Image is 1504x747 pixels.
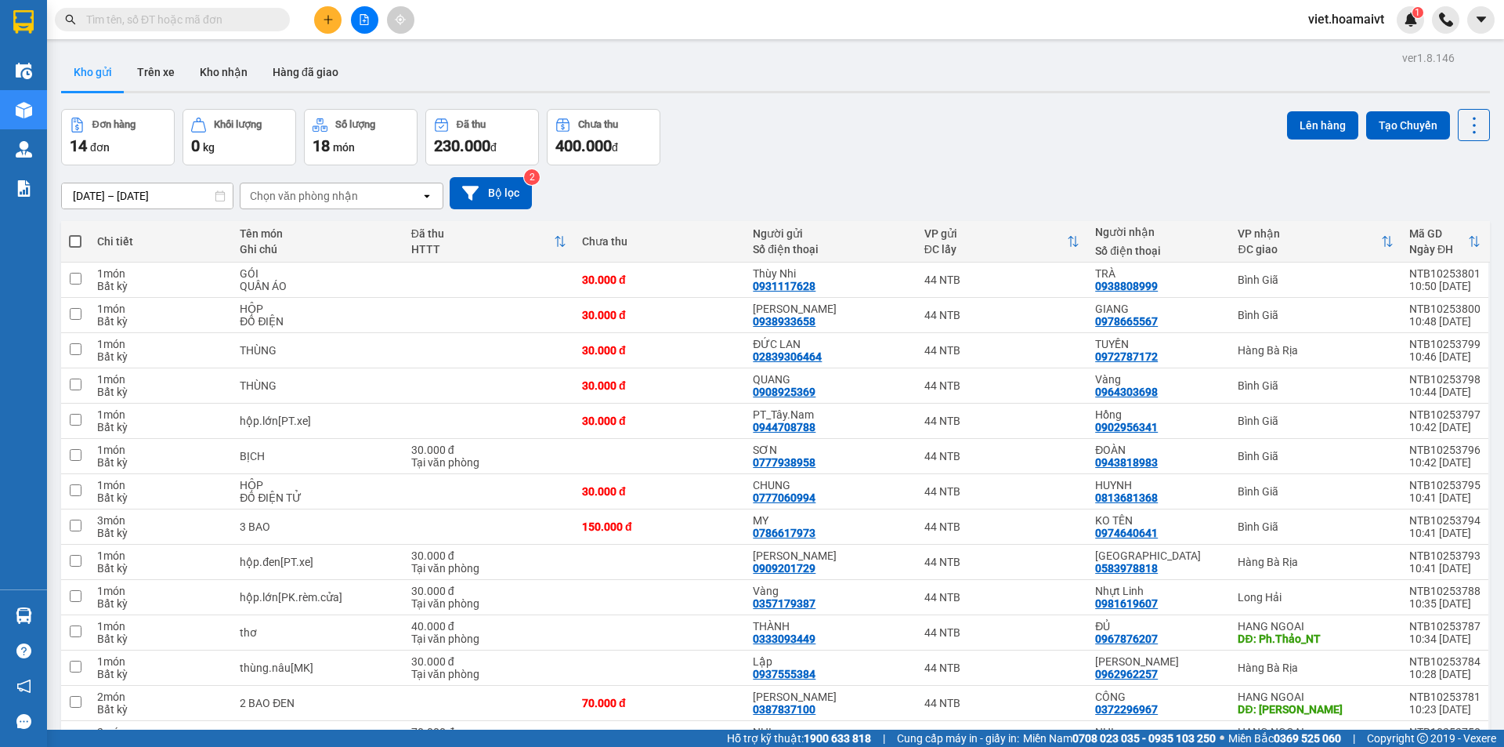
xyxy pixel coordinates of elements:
img: phone-icon [1439,13,1453,27]
div: Hàng Bà Rịa [1238,662,1393,674]
button: Khối lượng0kg [183,109,296,165]
div: SƠN [753,444,908,456]
div: VP nhận [1238,227,1380,240]
div: 0943818983 [1095,456,1158,469]
div: Tại văn phòng [411,562,566,575]
div: Bất kỳ [97,597,224,610]
div: Bất kỳ [97,280,224,292]
div: 44 NTB [924,309,1079,321]
div: KO TÊN [1095,514,1222,527]
div: 30.000 đ [582,309,737,321]
div: ĐC giao [1238,243,1380,256]
div: 0938933658 [753,315,815,328]
div: 44 NTB [924,626,1079,639]
span: đơn [90,141,110,154]
div: 0902956341 [1095,421,1158,433]
div: Tuấn Anh [753,549,908,562]
div: HUYNH [1095,479,1222,491]
div: 30.000 đ [411,655,566,668]
div: HANG NGOAI [1238,620,1393,633]
div: 0981619607 [1095,597,1158,610]
span: question-circle [16,644,31,658]
div: 0357179387 [753,597,815,610]
div: PT_Tây.Nam [753,408,908,421]
div: Hồng [1095,408,1222,421]
div: Bất kỳ [97,703,224,716]
span: 18 [313,136,330,155]
img: logo-vxr [13,10,34,34]
button: Chưa thu400.000đ [547,109,660,165]
div: Chưa thu [582,235,737,248]
button: aim [387,6,414,34]
div: 02839306464 [753,350,822,363]
div: hộp.lớn[PT.xe] [240,415,396,427]
div: Tại văn phòng [411,668,566,680]
img: warehouse-icon [16,63,32,79]
div: Chưa thu [578,119,618,130]
div: ĐỒ ĐIỆN TỬ [240,491,396,504]
div: Hàng Bà Rịa [1238,556,1393,568]
div: NTB10253798 [1409,373,1480,386]
div: NTB10253801 [1409,267,1480,280]
div: 30.000 đ [582,344,737,357]
div: 10:41 [DATE] [1409,527,1480,539]
div: Bất kỳ [97,421,224,433]
div: 0978665567 [1095,315,1158,328]
div: THÙNG [240,344,396,357]
div: 10:41 [DATE] [1409,562,1480,575]
div: 0813681368 [1095,491,1158,504]
div: Chi tiết [97,235,224,248]
div: MY [753,514,908,527]
div: Mã GD [1409,227,1468,240]
div: hộp.lớn[PK.rèm.cửa] [240,591,396,604]
strong: 0369 525 060 [1274,732,1341,745]
div: 44 NTB [924,379,1079,392]
div: NHI [1095,726,1222,738]
div: Số điện thoại [753,243,908,256]
span: plus [323,14,334,25]
div: QUANG [753,373,908,386]
input: Select a date range. [62,183,233,209]
div: Đã thu [411,227,554,240]
img: warehouse-icon [16,102,32,118]
div: Số điện thoại [1095,245,1222,257]
img: icon-new-feature [1404,13,1418,27]
span: aim [395,14,406,25]
div: Thùy Nhi [753,267,908,280]
sup: 2 [524,169,540,185]
div: NTB10253781 [1409,691,1480,703]
span: đ [490,141,497,154]
div: ĐỦ [1095,620,1222,633]
div: 0777060994 [753,491,815,504]
button: Tạo Chuyến [1366,111,1450,140]
div: NTB10253796 [1409,444,1480,456]
button: Hàng đã giao [260,53,351,91]
button: Số lượng18món [304,109,418,165]
div: 1 món [97,585,224,597]
div: 0777938958 [753,456,815,469]
div: 0974640641 [1095,527,1158,539]
div: ĐOÀN [1095,444,1222,456]
button: caret-down [1467,6,1495,34]
div: Bất kỳ [97,633,224,645]
span: 14 [70,136,87,155]
div: Người gửi [753,227,908,240]
div: 30.000 đ [411,549,566,562]
div: Bình Giã [1238,379,1393,392]
div: Long Hải [1238,591,1393,604]
div: Bình Giã [1238,309,1393,321]
div: Số lượng [335,119,375,130]
div: 1 món [97,338,224,350]
div: 0786617973 [753,527,815,539]
div: ĐỨC LAN [753,338,908,350]
div: HỘP [240,303,396,315]
div: 0967876207 [1095,633,1158,645]
div: BỊCH [240,450,396,462]
div: 150.000 đ [582,520,737,533]
div: 44 NTB [924,450,1079,462]
div: Bình Giã [1238,415,1393,427]
div: Bất kỳ [97,668,224,680]
div: 44 NTB [924,520,1079,533]
div: Bình Giã [1238,274,1393,286]
div: 0931117628 [753,280,815,292]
